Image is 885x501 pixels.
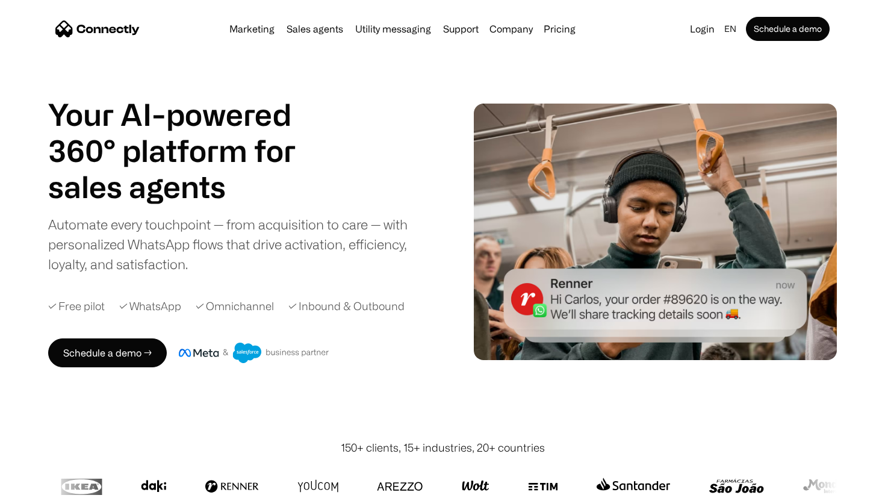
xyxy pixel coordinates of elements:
[719,20,744,37] div: en
[48,338,167,367] a: Schedule a demo →
[489,20,533,37] div: Company
[685,20,719,37] a: Login
[48,169,325,205] div: 1 of 4
[24,480,72,497] ul: Language list
[12,479,72,497] aside: Language selected: English
[48,298,105,314] div: ✓ Free pilot
[282,24,348,34] a: Sales agents
[486,20,536,37] div: Company
[48,169,325,205] div: carousel
[350,24,436,34] a: Utility messaging
[539,24,580,34] a: Pricing
[55,20,140,38] a: home
[225,24,279,34] a: Marketing
[179,343,329,363] img: Meta and Salesforce business partner badge.
[48,214,427,274] div: Automate every touchpoint — from acquisition to care — with personalized WhatsApp flows that driv...
[119,298,181,314] div: ✓ WhatsApp
[48,96,325,169] h1: Your AI-powered 360° platform for
[438,24,483,34] a: Support
[746,17,830,41] a: Schedule a demo
[341,440,545,456] div: 150+ clients, 15+ industries, 20+ countries
[48,169,325,205] h1: sales agents
[196,298,274,314] div: ✓ Omnichannel
[288,298,405,314] div: ✓ Inbound & Outbound
[724,20,736,37] div: en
